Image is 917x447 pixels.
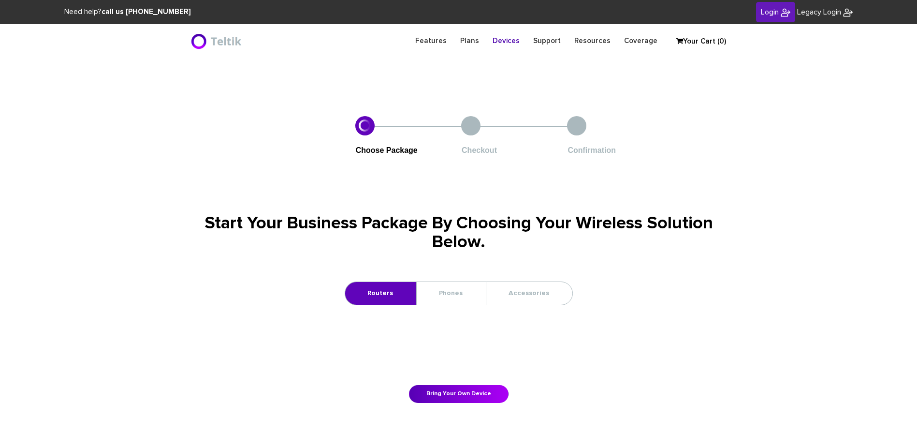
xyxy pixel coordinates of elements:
span: Legacy Login [797,8,841,16]
a: Routers [345,282,415,305]
a: Bring Your Own Device [409,385,509,403]
span: Confirmation [568,146,616,154]
a: Features [408,31,453,50]
a: Your Cart (0) [671,34,720,49]
a: Support [526,31,568,50]
h1: Start Your Business Package By Choosing Your Wireless Solution Below. [190,214,727,253]
span: Choose Package [356,146,418,154]
img: BriteX [190,31,244,51]
a: Phones [417,282,485,305]
a: Coverage [617,31,664,50]
span: Login [761,8,779,16]
span: Need help? [64,8,191,15]
img: BriteX [843,8,853,17]
span: Checkout [462,146,497,154]
img: BriteX [781,8,790,17]
a: Legacy Login [797,7,853,18]
a: Accessories [486,282,571,305]
a: Devices [486,31,526,50]
a: Plans [453,31,486,50]
strong: call us [PHONE_NUMBER] [102,8,191,15]
a: Resources [568,31,617,50]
